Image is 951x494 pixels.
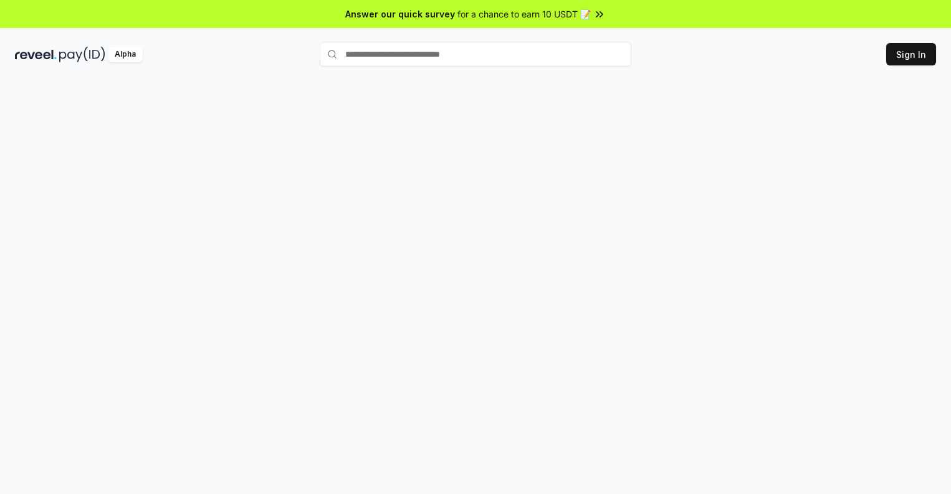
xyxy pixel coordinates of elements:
[886,43,936,65] button: Sign In
[15,47,57,62] img: reveel_dark
[457,7,591,21] span: for a chance to earn 10 USDT 📝
[59,47,105,62] img: pay_id
[108,47,143,62] div: Alpha
[345,7,455,21] span: Answer our quick survey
